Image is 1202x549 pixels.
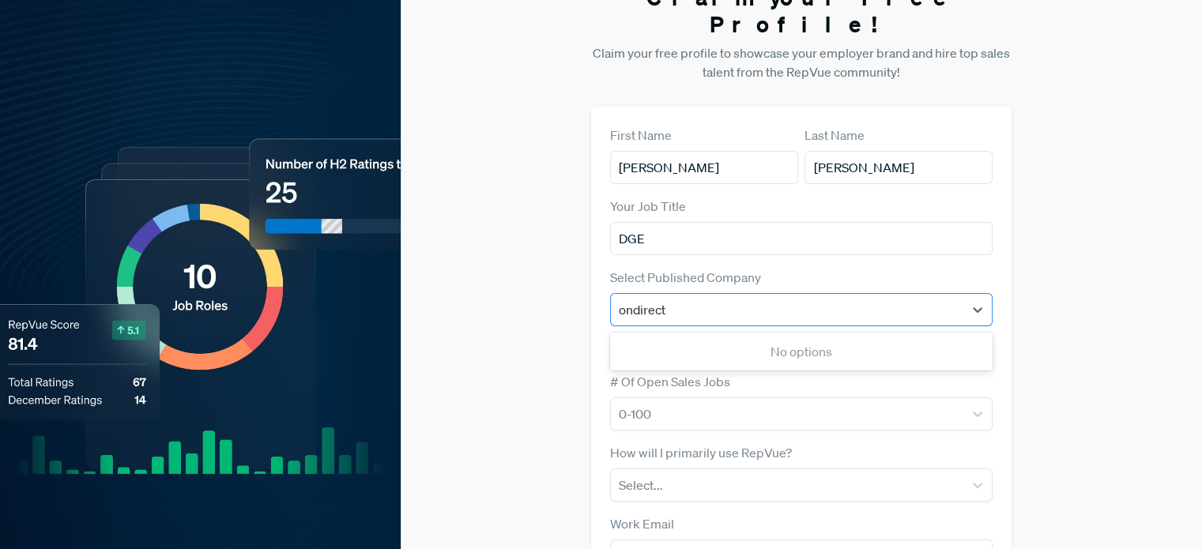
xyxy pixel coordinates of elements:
[804,126,865,145] label: Last Name
[610,372,730,391] label: # Of Open Sales Jobs
[610,197,686,216] label: Your Job Title
[610,336,993,367] div: No options
[610,126,672,145] label: First Name
[610,514,674,533] label: Work Email
[610,268,761,287] label: Select Published Company
[610,151,798,184] input: First Name
[591,43,1012,81] p: Claim your free profile to showcase your employer brand and hire top sales talent from the RepVue...
[804,151,993,184] input: Last Name
[610,443,792,462] label: How will I primarily use RepVue?
[610,222,993,255] input: Title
